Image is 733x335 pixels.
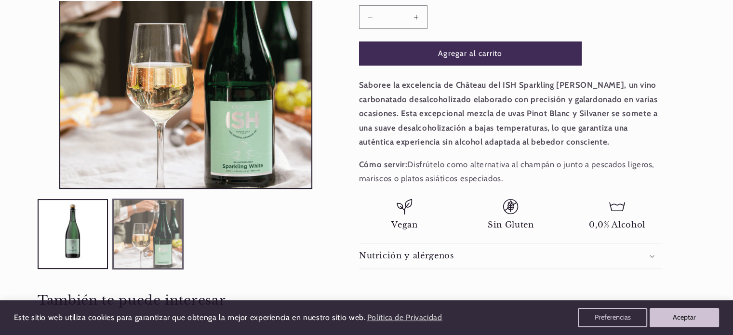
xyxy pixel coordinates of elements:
[391,220,417,230] span: Vegan
[488,220,534,230] span: Sin Gluten
[365,309,443,326] a: Política de Privacidad (opens in a new tab)
[38,292,695,308] h2: También te puede interesar
[38,199,108,269] button: Cargar la imagen 1 en la vista de la galería
[650,308,719,327] button: Aceptar
[359,251,454,261] h2: Nutrición y alérgenos
[359,160,408,169] strong: Cómo servir:
[14,313,366,322] span: Este sitio web utiliza cookies para garantizar que obtenga la mejor experiencia en nuestro sitio ...
[113,199,183,269] button: Cargar la imagen 2 en la vista de la galería
[589,220,645,230] span: 0,0% Alcohol
[359,80,658,147] strong: Saboree la excelencia de Château del ISH Sparkling [PERSON_NAME], un vino carbonatado desalcoholi...
[359,243,663,269] summary: Nutrición y alérgenos
[578,308,647,327] button: Preferencias
[359,158,663,186] p: Disfrútelo como alternativa al champán o junto a pescados ligeros, mariscos o platos asiáticos es...
[359,41,582,65] button: Agregar al carrito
